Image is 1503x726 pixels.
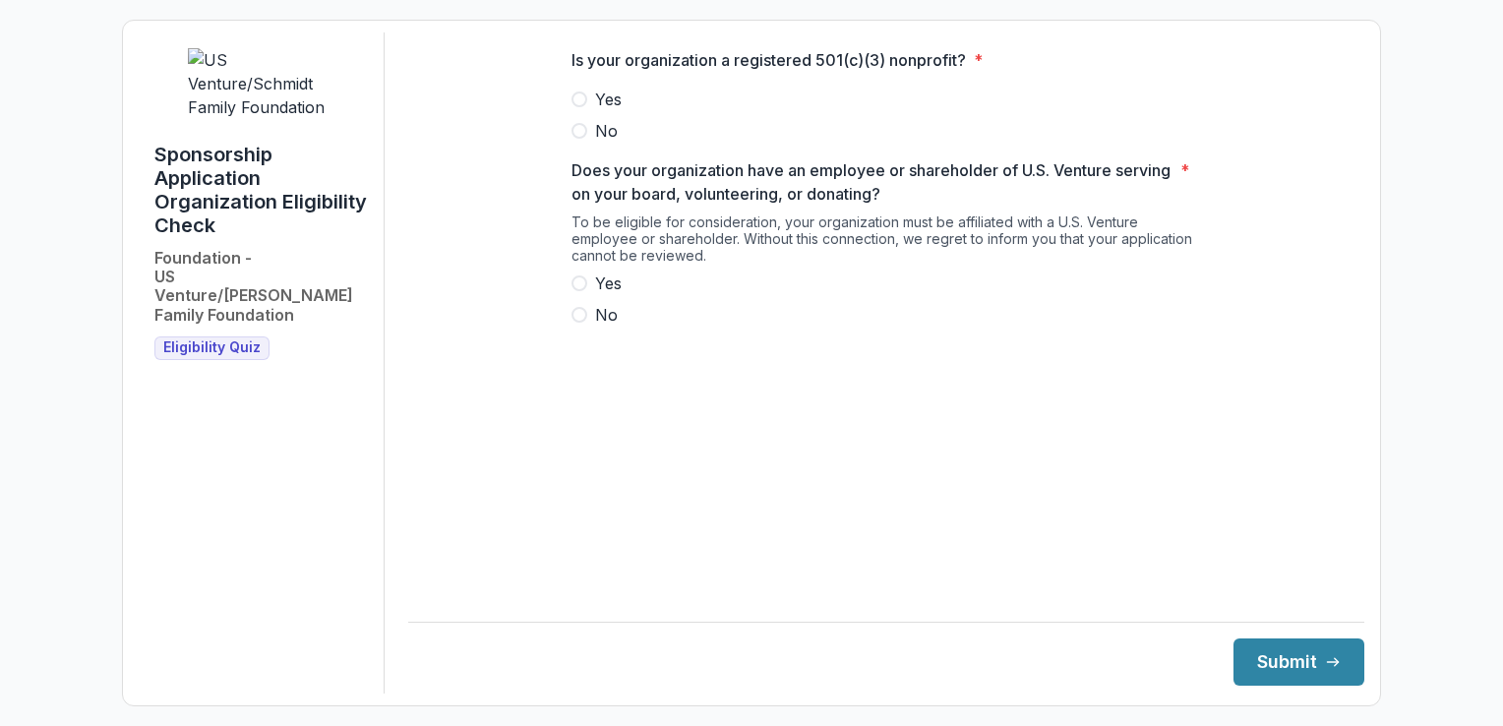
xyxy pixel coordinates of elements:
[571,213,1201,272] div: To be eligible for consideration, your organization must be affiliated with a U.S. Venture employ...
[595,303,618,327] span: No
[1233,638,1364,686] button: Submit
[154,143,368,237] h1: Sponsorship Application Organization Eligibility Check
[595,272,622,295] span: Yes
[571,48,966,72] p: Is your organization a registered 501(c)(3) nonprofit?
[595,88,622,111] span: Yes
[154,249,368,325] h2: Foundation - US Venture/[PERSON_NAME] Family Foundation
[188,48,335,119] img: US Venture/Schmidt Family Foundation
[571,158,1172,206] p: Does your organization have an employee or shareholder of U.S. Venture serving on your board, vol...
[595,119,618,143] span: No
[163,339,261,356] span: Eligibility Quiz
